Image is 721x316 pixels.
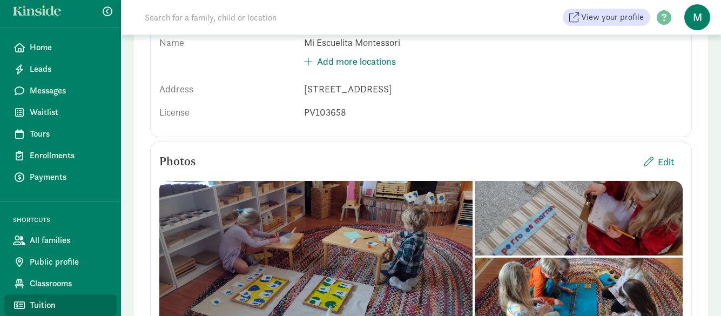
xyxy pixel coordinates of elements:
[30,41,108,54] span: Home
[159,35,295,73] div: Name
[4,294,117,316] a: Tuition
[4,166,117,188] a: Payments
[30,106,108,119] span: Waitlist
[30,234,108,247] span: All families
[304,105,683,119] div: PV103658
[4,273,117,294] a: Classrooms
[4,58,117,80] a: Leads
[30,299,108,312] span: Tuition
[658,154,674,169] span: Edit
[317,54,396,69] span: Add more locations
[159,82,295,96] div: Address
[4,102,117,123] a: Waitlist
[635,150,683,173] button: Edit
[563,9,650,26] a: View your profile
[30,149,108,162] span: Enrollments
[30,277,108,290] span: Classrooms
[30,256,108,268] span: Public profile
[30,171,108,184] span: Payments
[4,37,117,58] a: Home
[304,82,683,96] div: [STREET_ADDRESS]
[4,251,117,273] a: Public profile
[4,123,117,145] a: Tours
[30,127,108,140] span: Tours
[4,145,117,166] a: Enrollments
[4,80,117,102] a: Messages
[295,50,405,73] button: Add more locations
[138,6,441,28] input: Search for a family, child or location
[304,35,683,50] div: Mi Escuelita Montessori
[684,4,710,30] span: M
[159,105,295,119] div: License
[581,11,644,24] span: View your profile
[30,84,108,97] span: Messages
[30,63,108,76] span: Leads
[159,155,196,168] h5: Photos
[4,230,117,251] a: All families
[667,264,721,316] iframe: Chat Widget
